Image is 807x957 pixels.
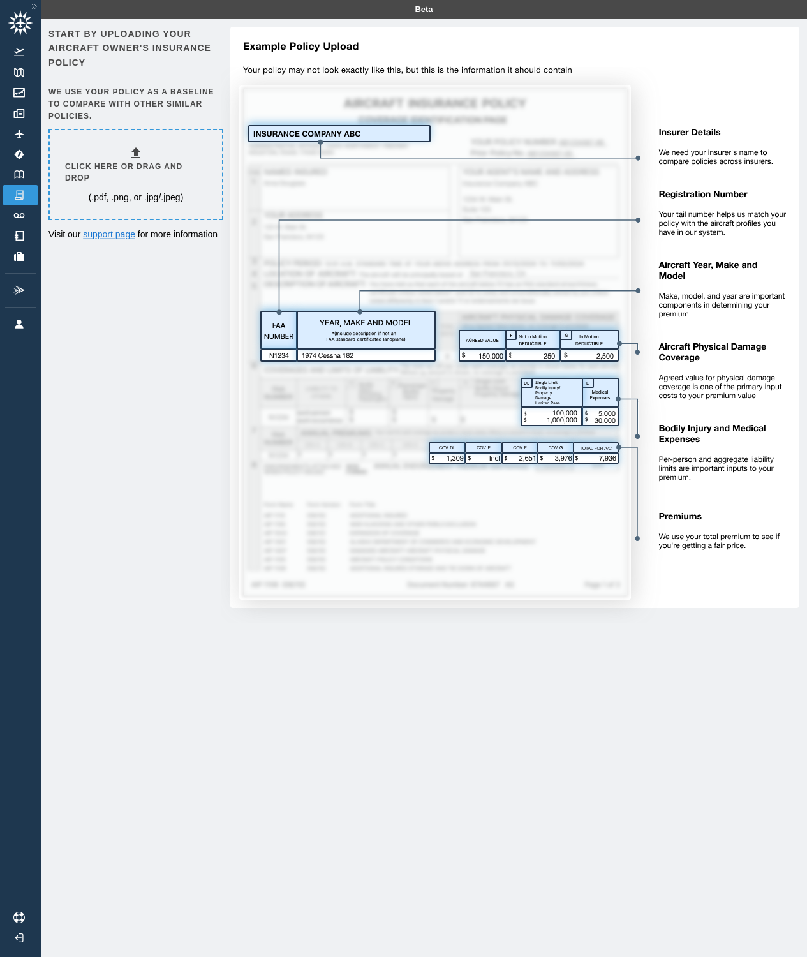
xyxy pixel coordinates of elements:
[89,191,184,204] p: (.pdf, .png, or .jpg/.jpeg)
[48,228,221,241] p: Visit our for more information
[83,229,135,239] a: support page
[48,86,221,122] h6: We use your policy as a baseline to compare with other similar policies.
[48,27,221,70] h6: Start by uploading your aircraft owner's insurance policy
[65,161,207,185] h6: Click here or drag and drop
[221,27,799,623] img: policy-upload-example-5e420760c1425035513a.svg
